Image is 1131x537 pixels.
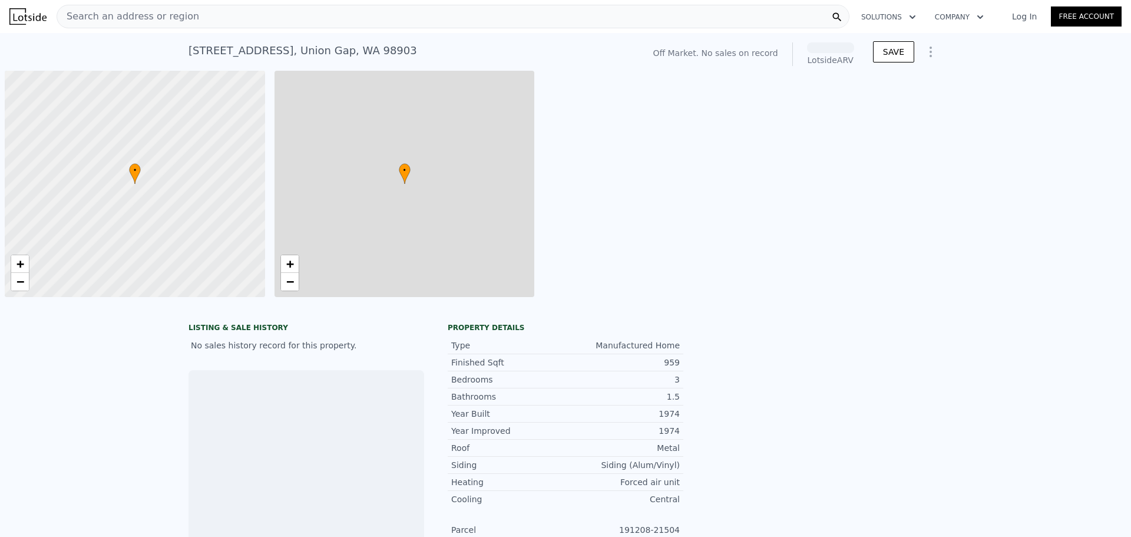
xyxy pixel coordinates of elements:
[16,274,24,289] span: −
[399,165,411,176] span: •
[129,165,141,176] span: •
[451,374,565,386] div: Bedrooms
[451,459,565,471] div: Siding
[653,47,778,59] div: Off Market. No sales on record
[565,374,680,386] div: 3
[451,391,565,403] div: Bathrooms
[565,408,680,420] div: 1974
[565,442,680,454] div: Metal
[11,255,29,273] a: Zoom in
[852,6,925,28] button: Solutions
[873,41,914,62] button: SAVE
[565,340,680,351] div: Manufactured Home
[565,391,680,403] div: 1.5
[188,323,424,335] div: LISTING & SALE HISTORY
[565,357,680,368] div: 959
[129,163,141,184] div: •
[188,42,417,59] div: [STREET_ADDRESS] , Union Gap , WA 98903
[451,408,565,420] div: Year Built
[451,476,565,488] div: Heating
[925,6,993,28] button: Company
[9,8,47,25] img: Lotside
[565,425,680,437] div: 1974
[286,256,293,271] span: +
[281,273,299,291] a: Zoom out
[16,256,24,271] span: +
[1051,6,1122,27] a: Free Account
[448,323,683,332] div: Property details
[451,524,565,536] div: Parcel
[188,335,424,356] div: No sales history record for this property.
[451,442,565,454] div: Roof
[565,459,680,471] div: Siding (Alum/Vinyl)
[565,493,680,505] div: Central
[919,40,943,64] button: Show Options
[11,273,29,291] a: Zoom out
[399,163,411,184] div: •
[286,274,293,289] span: −
[281,255,299,273] a: Zoom in
[451,340,565,351] div: Type
[565,476,680,488] div: Forced air unit
[807,54,854,66] div: Lotside ARV
[565,524,680,536] div: 191208-21504
[451,493,565,505] div: Cooling
[57,9,199,24] span: Search an address or region
[451,425,565,437] div: Year Improved
[451,357,565,368] div: Finished Sqft
[998,11,1051,22] a: Log In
